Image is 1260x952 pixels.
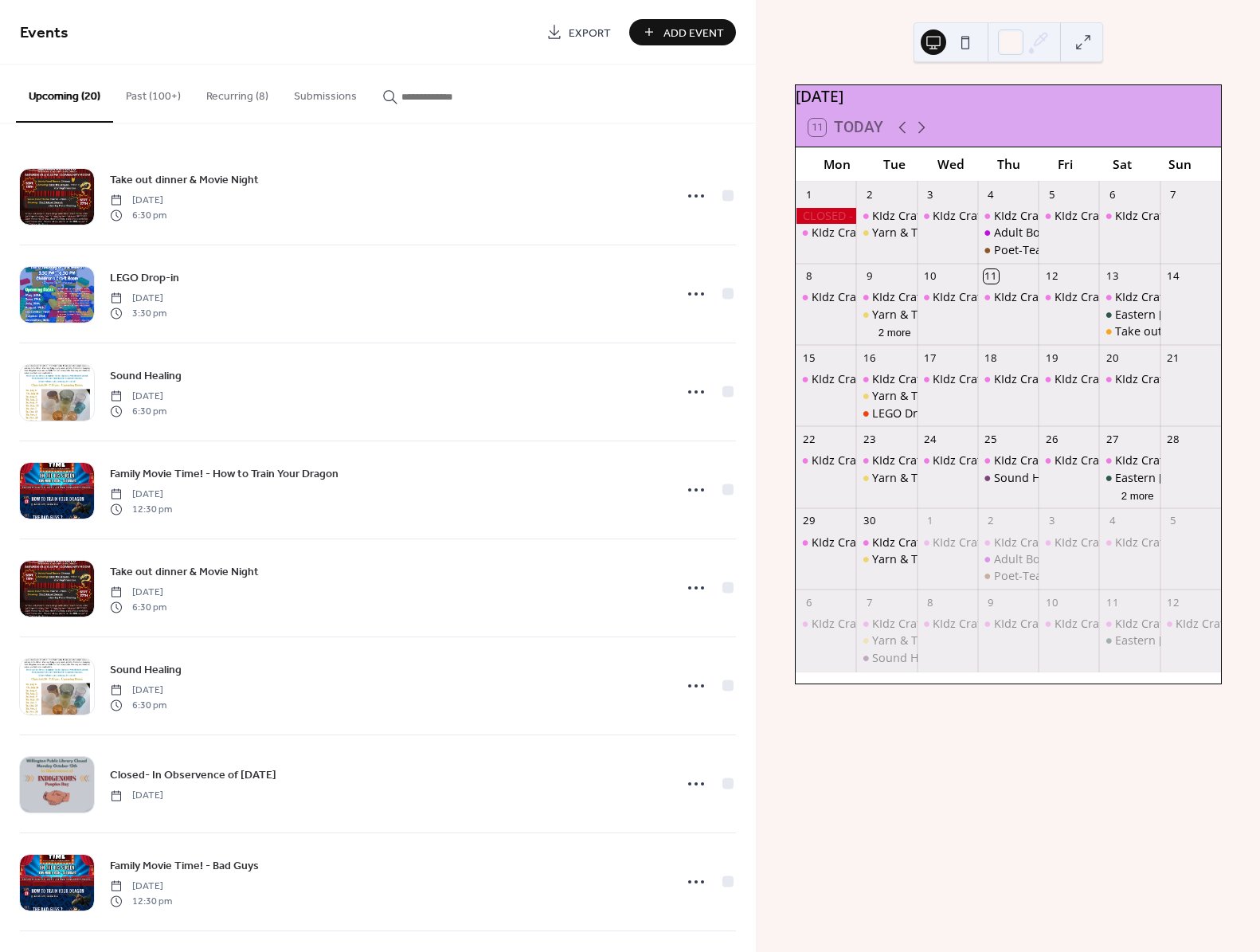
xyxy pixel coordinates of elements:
[872,470,987,486] div: Yarn & Thread Group
[801,433,816,447] div: 22
[1105,514,1120,528] div: 4
[933,535,1029,550] div: KIdz Craft Corner!
[872,551,987,567] div: Yarn & Thread Group
[923,147,980,182] div: Wed
[872,633,987,648] div: Yarn & Thread Group
[812,535,908,550] div: KIdz Craft Corner!
[1115,487,1160,503] button: 2 more
[856,289,917,305] div: KIdz Craft Corner!
[1115,289,1211,305] div: KIdz Craft Corner!
[923,595,937,609] div: 8
[110,194,166,208] span: [DATE]
[110,464,338,483] a: Family Movie Time! - How to Train Your Dragon
[863,433,877,447] div: 23
[994,242,1042,258] div: Poet-Tea
[933,616,1029,632] div: KIdz Craft Corner!
[856,535,917,550] div: KIdz Craft Corner!
[110,488,172,502] span: [DATE]
[1115,535,1211,550] div: KIdz Craft Corner!
[984,187,998,202] div: 4
[1039,452,1099,468] div: KIdz Craft Corner!
[110,502,172,516] span: 12:30 pm
[1099,535,1160,550] div: KIdz Craft Corner!
[1105,595,1120,609] div: 11
[994,208,1090,224] div: KIdz Craft Corner!
[110,562,259,581] a: Take out dinner & Movie Night
[918,452,978,468] div: KIdz Craft Corner!
[110,270,179,287] span: LEGO Drop-in
[796,225,856,241] div: KIdz Craft Corner!
[110,564,259,581] span: Take out dinner & Movie Night
[1039,208,1099,224] div: KIdz Craft Corner!
[863,514,877,528] div: 30
[796,616,856,632] div: KIdz Craft Corner!
[281,65,370,121] button: Submissions
[1105,351,1120,365] div: 20
[1099,633,1160,648] div: Eastern Connecticut Writer's Group
[1099,470,1160,486] div: Eastern Connecticut Writer's Group
[856,405,917,421] div: LEGO Drop-in
[918,371,978,387] div: KIdz Craft Corner!
[796,208,856,224] div: CLOSED - In Observence of Labor Day
[918,289,978,305] div: KIdz Craft Corner!
[923,433,937,447] div: 24
[872,452,968,468] div: KIdz Craft Corner!
[1044,187,1058,202] div: 5
[801,595,816,609] div: 6
[20,18,68,49] span: Events
[801,187,816,202] div: 1
[978,616,1039,632] div: KIdz Craft Corner!
[984,595,998,609] div: 9
[856,616,917,632] div: KIdz Craft Corner!
[1039,371,1099,387] div: KIdz Craft Corner!
[918,535,978,550] div: KIdz Craft Corner!
[110,404,166,418] span: 6:30 pm
[1166,187,1180,202] div: 7
[923,187,937,202] div: 3
[1166,595,1180,609] div: 12
[1055,208,1151,224] div: KIdz Craft Corner!
[994,470,1074,486] div: Sound Healing
[110,306,166,320] span: 3:30 pm
[923,514,937,528] div: 1
[978,568,1039,584] div: Poet-Tea
[923,269,937,284] div: 10
[629,19,736,45] a: Add Event
[866,147,923,182] div: Tue
[110,208,166,222] span: 6:30 pm
[872,535,968,550] div: KIdz Craft Corner!
[856,307,917,323] div: Yarn & Thread Group
[1044,269,1058,284] div: 12
[984,269,998,284] div: 11
[110,292,166,306] span: [DATE]
[872,208,968,224] div: KIdz Craft Corner!
[113,65,194,121] button: Past (100+)
[872,650,952,666] div: Sound Healing
[534,19,623,45] a: Export
[1151,147,1208,182] div: Sun
[194,65,281,121] button: Recurring (8)
[872,371,968,387] div: KIdz Craft Corner!
[1166,514,1180,528] div: 5
[978,470,1039,486] div: Sound Healing
[978,225,1039,241] div: Adult Book Club
[872,616,968,632] div: KIdz Craft Corner!
[1055,535,1151,550] div: KIdz Craft Corner!
[110,856,259,875] a: Family Movie Time! - Bad Guys
[984,514,998,528] div: 2
[110,767,276,784] span: Closed- In Observence of [DATE]
[796,85,1221,108] div: [DATE]
[110,600,166,614] span: 6:30 pm
[933,208,1029,224] div: KIdz Craft Corner!
[863,351,877,365] div: 16
[933,452,1029,468] div: KIdz Craft Corner!
[110,894,172,908] span: 12:30 pm
[872,307,987,323] div: Yarn & Thread Group
[978,289,1039,305] div: KIdz Craft Corner!
[801,351,816,365] div: 15
[110,268,179,287] a: LEGO Drop-in
[812,371,908,387] div: KIdz Craft Corner!
[872,323,918,339] button: 2 more
[994,225,1082,241] div: Adult Book Club
[1044,595,1058,609] div: 10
